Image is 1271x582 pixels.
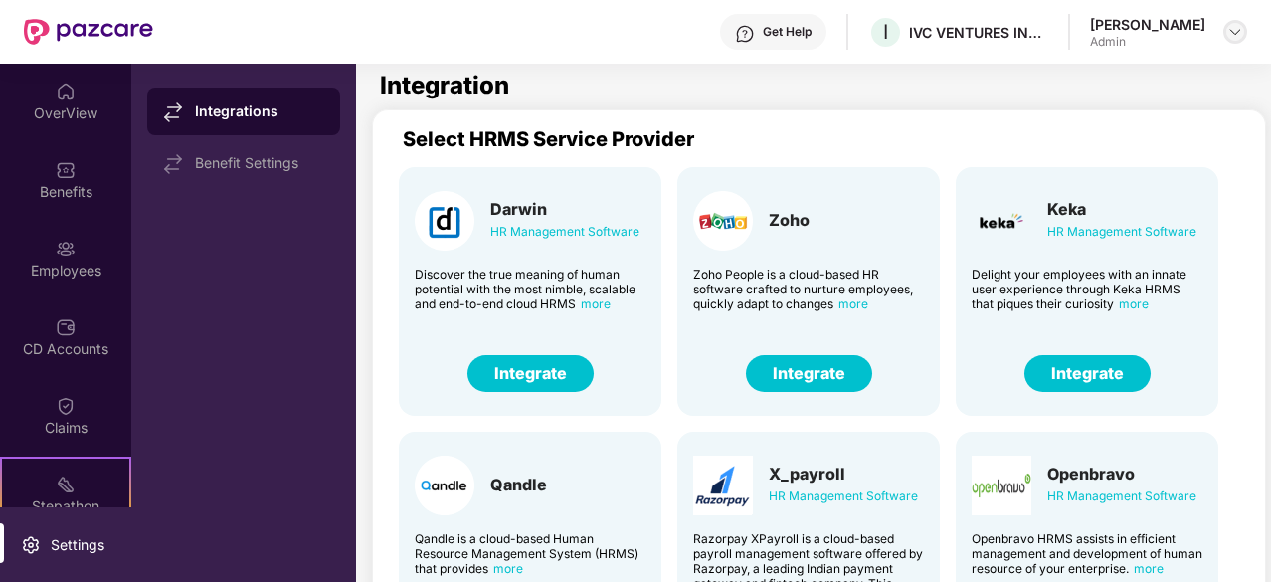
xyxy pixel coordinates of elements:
div: IVC VENTURES INTERNATIONAL INNOVATION PRIVATE LIMITED [909,23,1048,42]
div: Keka [1047,199,1196,219]
img: Card Logo [415,191,474,251]
div: Admin [1090,34,1205,50]
div: HR Management Software [1047,485,1196,507]
div: Openbravo [1047,464,1196,484]
span: more [1119,296,1149,311]
div: HR Management Software [1047,221,1196,243]
h1: Integration [380,74,509,97]
img: svg+xml;base64,PHN2ZyBpZD0iSG9tZSIgeG1sbnM9Imh0dHA6Ly93d3cudzMub3JnLzIwMDAvc3ZnIiB3aWR0aD0iMjAiIG... [56,82,76,101]
img: svg+xml;base64,PHN2ZyBpZD0iRHJvcGRvd24tMzJ4MzIiIHhtbG5zPSJodHRwOi8vd3d3LnczLm9yZy8yMDAwL3N2ZyIgd2... [1227,24,1243,40]
button: Integrate [746,355,872,392]
span: I [883,20,888,44]
div: Openbravo HRMS assists in efficient management and development of human resource of your enterprise. [972,531,1202,576]
div: Get Help [763,24,812,40]
button: Integrate [1024,355,1151,392]
span: more [581,296,611,311]
div: Zoho People is a cloud-based HR software crafted to nurture employees, quickly adapt to changes [693,267,924,311]
span: more [838,296,868,311]
div: Settings [45,535,110,555]
img: svg+xml;base64,PHN2ZyBpZD0iU2V0dGluZy0yMHgyMCIgeG1sbnM9Imh0dHA6Ly93d3cudzMub3JnLzIwMDAvc3ZnIiB3aW... [21,535,41,555]
img: svg+xml;base64,PHN2ZyB4bWxucz0iaHR0cDovL3d3dy53My5vcmcvMjAwMC9zdmciIHdpZHRoPSIyMSIgaGVpZ2h0PSIyMC... [56,475,76,494]
div: HR Management Software [769,485,918,507]
img: Card Logo [972,456,1031,515]
span: more [493,561,523,576]
div: Zoho [769,210,810,230]
img: svg+xml;base64,PHN2ZyBpZD0iSGVscC0zMngzMiIgeG1sbnM9Imh0dHA6Ly93d3cudzMub3JnLzIwMDAvc3ZnIiB3aWR0aD... [735,24,755,44]
img: Card Logo [415,456,474,515]
img: svg+xml;base64,PHN2ZyBpZD0iQmVuZWZpdHMiIHhtbG5zPSJodHRwOi8vd3d3LnczLm9yZy8yMDAwL3N2ZyIgd2lkdGg9Ij... [56,160,76,180]
img: svg+xml;base64,PHN2ZyBpZD0iRW1wbG95ZWVzIiB4bWxucz0iaHR0cDovL3d3dy53My5vcmcvMjAwMC9zdmciIHdpZHRoPS... [56,239,76,259]
img: svg+xml;base64,PHN2ZyB4bWxucz0iaHR0cDovL3d3dy53My5vcmcvMjAwMC9zdmciIHdpZHRoPSIxNy44MzIiIGhlaWdodD... [163,154,183,174]
div: Integrations [195,101,324,121]
img: svg+xml;base64,PHN2ZyBpZD0iQ2xhaW0iIHhtbG5zPSJodHRwOi8vd3d3LnczLm9yZy8yMDAwL3N2ZyIgd2lkdGg9IjIwIi... [56,396,76,416]
img: svg+xml;base64,PHN2ZyBpZD0iQ0RfQWNjb3VudHMiIGRhdGEtbmFtZT0iQ0QgQWNjb3VudHMiIHhtbG5zPSJodHRwOi8vd3... [56,317,76,337]
button: Integrate [467,355,594,392]
div: Stepathon [2,496,129,516]
img: New Pazcare Logo [24,19,153,45]
div: Darwin [490,199,639,219]
img: Card Logo [693,456,753,515]
img: svg+xml;base64,PHN2ZyB4bWxucz0iaHR0cDovL3d3dy53My5vcmcvMjAwMC9zdmciIHdpZHRoPSIxNy44MzIiIGhlaWdodD... [163,102,183,122]
span: more [1134,561,1164,576]
div: Discover the true meaning of human potential with the most nimble, scalable and end-to-end cloud ... [415,267,645,311]
div: Qandle [490,475,547,494]
div: HR Management Software [490,221,639,243]
div: X_payroll [769,464,918,484]
img: Card Logo [972,191,1031,251]
img: Card Logo [693,191,753,251]
div: Delight your employees with an innate user experience through Keka HRMS that piques their curiosity [972,267,1202,311]
div: [PERSON_NAME] [1090,15,1205,34]
div: Benefit Settings [195,155,324,171]
div: Qandle is a cloud-based Human Resource Management System (HRMS) that provides [415,531,645,576]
